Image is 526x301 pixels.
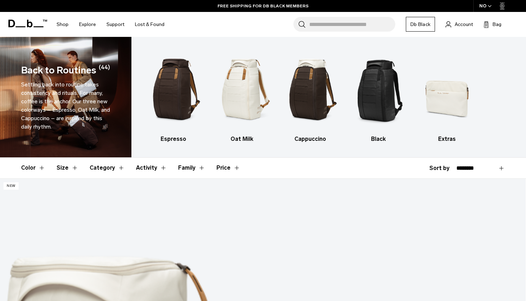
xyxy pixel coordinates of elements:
h3: Cappuccino [282,135,338,143]
a: Db Oat Milk [214,47,270,143]
a: Db Black [406,17,435,32]
a: Explore [79,12,96,37]
span: Bag [493,21,501,28]
img: Db [145,47,201,131]
a: Db Black [351,47,407,143]
nav: Main Navigation [51,12,170,37]
img: Db [282,47,338,131]
button: Toggle Filter [57,158,78,178]
li: 3 / 5 [282,47,338,143]
a: Account [446,20,473,28]
p: Settling back into routine takes consistency and rituals. For many, coffee is the anchor. Our thr... [21,80,110,131]
li: 2 / 5 [214,47,270,143]
li: 5 / 5 [419,47,475,143]
button: Toggle Filter [21,158,45,178]
a: Db Extras [419,47,475,143]
a: Db Cappuccino [282,47,338,143]
a: Lost & Found [135,12,164,37]
button: Bag [483,20,501,28]
a: Shop [57,12,69,37]
h3: Espresso [145,135,201,143]
li: 4 / 5 [351,47,407,143]
span: (44) [99,63,110,78]
button: Toggle Filter [178,158,205,178]
li: 1 / 5 [145,47,201,143]
p: New [4,182,19,190]
img: Db [214,47,270,131]
img: Db [351,47,407,131]
button: Toggle Price [216,158,240,178]
a: Db Espresso [145,47,201,143]
button: Toggle Filter [136,158,167,178]
h3: Oat Milk [214,135,270,143]
h1: Back to Routines [21,63,96,78]
a: FREE SHIPPING FOR DB BLACK MEMBERS [217,3,309,9]
h3: Black [351,135,407,143]
img: Db [419,47,475,131]
h3: Extras [419,135,475,143]
a: Support [106,12,124,37]
button: Toggle Filter [90,158,125,178]
span: Account [455,21,473,28]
